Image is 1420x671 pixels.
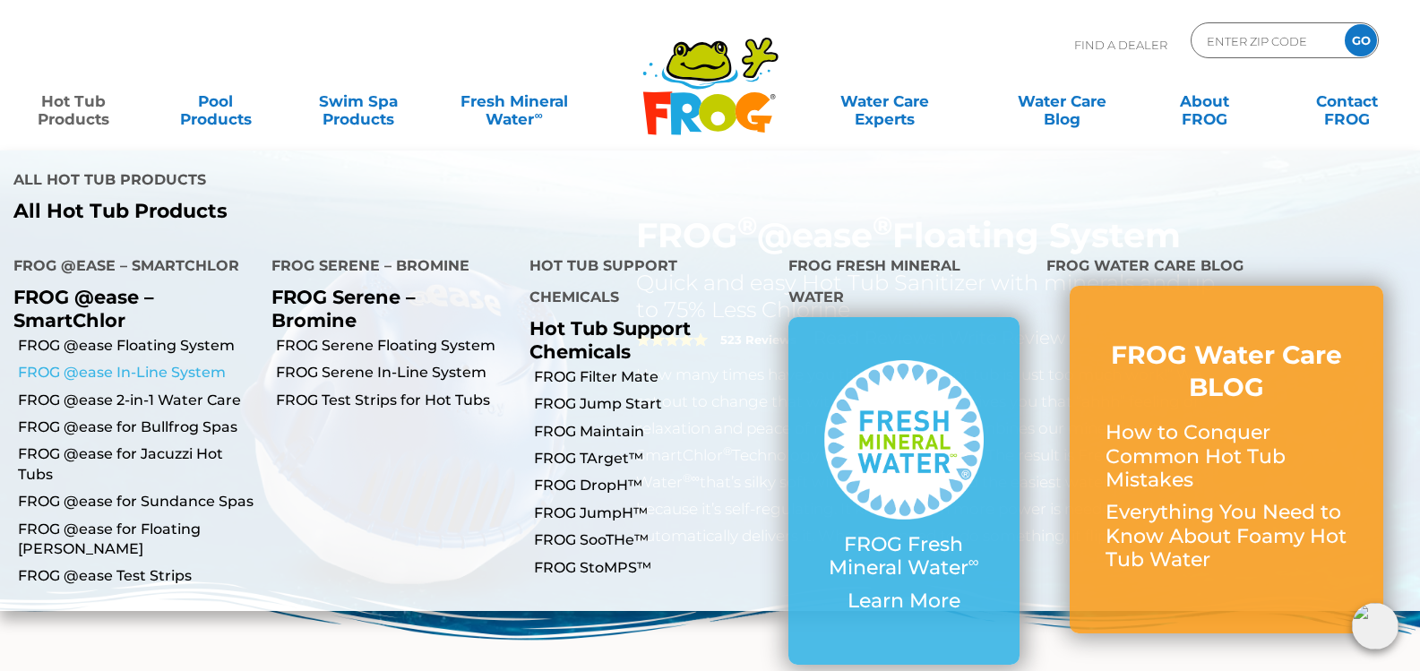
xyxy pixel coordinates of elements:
[18,566,258,586] a: FROG @ease Test Strips
[1106,421,1347,492] p: How to Conquer Common Hot Tub Mistakes
[1291,83,1402,119] a: ContactFROG
[18,520,258,560] a: FROG @ease for Floating [PERSON_NAME]
[824,360,984,622] a: FROG Fresh Mineral Water∞ Learn More
[534,108,542,122] sup: ∞
[534,422,774,442] a: FROG Maintain
[1106,501,1347,572] p: Everything You Need to Know About Foamy Hot Tub Water
[824,589,984,613] p: Learn More
[18,417,258,437] a: FROG @ease for Bullfrog Spas
[824,533,984,581] p: FROG Fresh Mineral Water
[13,250,245,286] h4: FROG @ease – SmartChlor
[1106,339,1347,581] a: FROG Water Care BLOG How to Conquer Common Hot Tub Mistakes Everything You Need to Know About Foa...
[1352,603,1398,649] img: openIcon
[271,286,503,331] p: FROG Serene – Bromine
[18,391,258,410] a: FROG @ease 2-in-1 Water Care
[13,286,245,331] p: FROG @ease – SmartChlor
[1074,22,1167,67] p: Find A Dealer
[1345,24,1377,56] input: GO
[18,363,258,383] a: FROG @ease In-Line System
[534,503,774,523] a: FROG JumpH™
[534,367,774,387] a: FROG Filter Mate
[1205,28,1326,54] input: Zip Code Form
[276,363,516,383] a: FROG Serene In-Line System
[18,336,258,356] a: FROG @ease Floating System
[1106,339,1347,404] h3: FROG Water Care BLOG
[13,164,697,200] h4: All Hot Tub Products
[529,317,691,362] a: Hot Tub Support Chemicals
[529,250,761,317] h4: Hot Tub Support Chemicals
[13,200,697,223] a: All Hot Tub Products
[534,449,774,469] a: FROG TArget™
[18,444,258,485] a: FROG @ease for Jacuzzi Hot Tubs
[18,492,258,512] a: FROG @ease for Sundance Spas
[1046,250,1407,286] h4: FROG Water Care Blog
[788,250,1020,317] h4: FROG Fresh Mineral Water
[1149,83,1260,119] a: AboutFROG
[1007,83,1118,119] a: Water CareBlog
[276,391,516,410] a: FROG Test Strips for Hot Tubs
[271,250,503,286] h4: FROG Serene – Bromine
[303,83,414,119] a: Swim SpaProducts
[160,83,271,119] a: PoolProducts
[534,476,774,495] a: FROG DropH™
[534,394,774,414] a: FROG Jump Start
[534,530,774,550] a: FROG SooTHe™
[534,558,774,578] a: FROG StoMPS™
[445,83,584,119] a: Fresh MineralWater∞
[18,83,129,119] a: Hot TubProducts
[795,83,975,119] a: Water CareExperts
[968,553,979,571] sup: ∞
[276,336,516,356] a: FROG Serene Floating System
